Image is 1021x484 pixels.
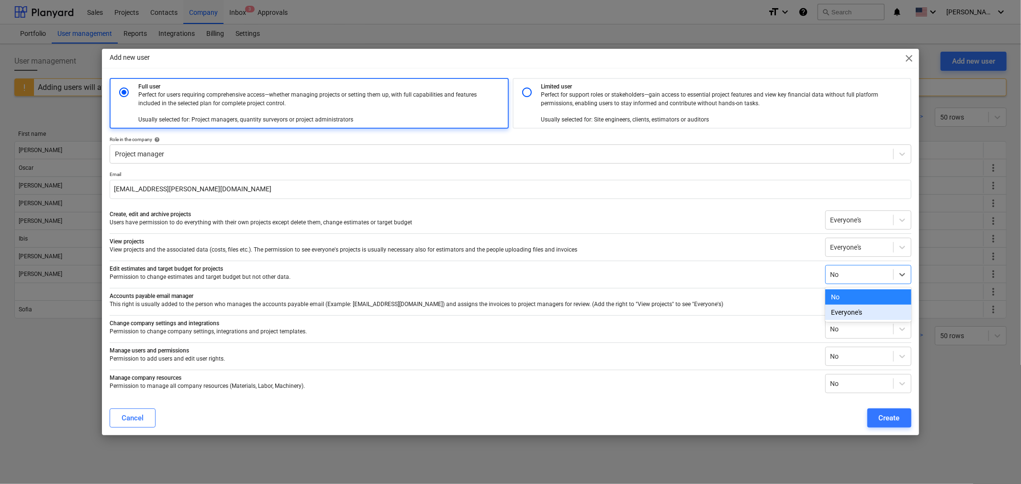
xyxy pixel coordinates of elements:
p: Permission to change company settings, integrations and project templates. [110,328,817,336]
p: Perfect for support roles or stakeholders—gain access to essential project features and view key ... [541,91,891,124]
span: close [904,53,915,64]
div: Cancel [122,412,144,424]
div: Everyone's [825,305,911,320]
p: Perfect for users requiring comprehensive access—whether managing projects or setting them up, wi... [138,91,488,124]
p: Create, edit and archive projects [110,210,817,219]
div: Full userPerfect for users requiring comprehensive access—whether managing projects or setting th... [110,78,508,129]
p: Change company settings and integrations [110,319,817,328]
p: View projects and the associated data (costs, files etc.). The permission to see everyone's proje... [110,246,817,254]
input: Separate multiple emails with commas to invite users in bulk [110,180,911,199]
p: View projects [110,238,817,246]
p: Limited user [541,83,907,91]
span: help [152,137,160,143]
div: No [825,289,911,305]
div: Limited userPerfect for support roles or stakeholders—gain access to essential project features a... [513,78,911,129]
p: Email [110,171,911,179]
p: Manage users and permissions [110,347,817,355]
p: Edit estimates and target budget for projects [110,265,817,273]
p: Add new user [110,53,150,63]
iframe: Chat Widget [973,438,1021,484]
p: Accounts payable email manager [110,292,817,300]
div: Create [879,412,900,424]
p: Permission to change estimates and target budget but not other data. [110,273,817,281]
p: This right is usually added to the person who manages the accounts payable email (Example: [EMAIL... [110,300,817,308]
button: Create [867,408,911,428]
p: Permission to manage all company resources (Materials, Labor, Machinery). [110,382,817,390]
p: Users have permission to do everything with their own projects except delete them, change estimat... [110,219,817,227]
p: Full user [138,83,504,91]
div: Role in the company [110,136,911,143]
p: Manage company resources [110,374,817,382]
p: Permission to add users and edit user rights. [110,355,817,363]
button: Cancel [110,408,156,428]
